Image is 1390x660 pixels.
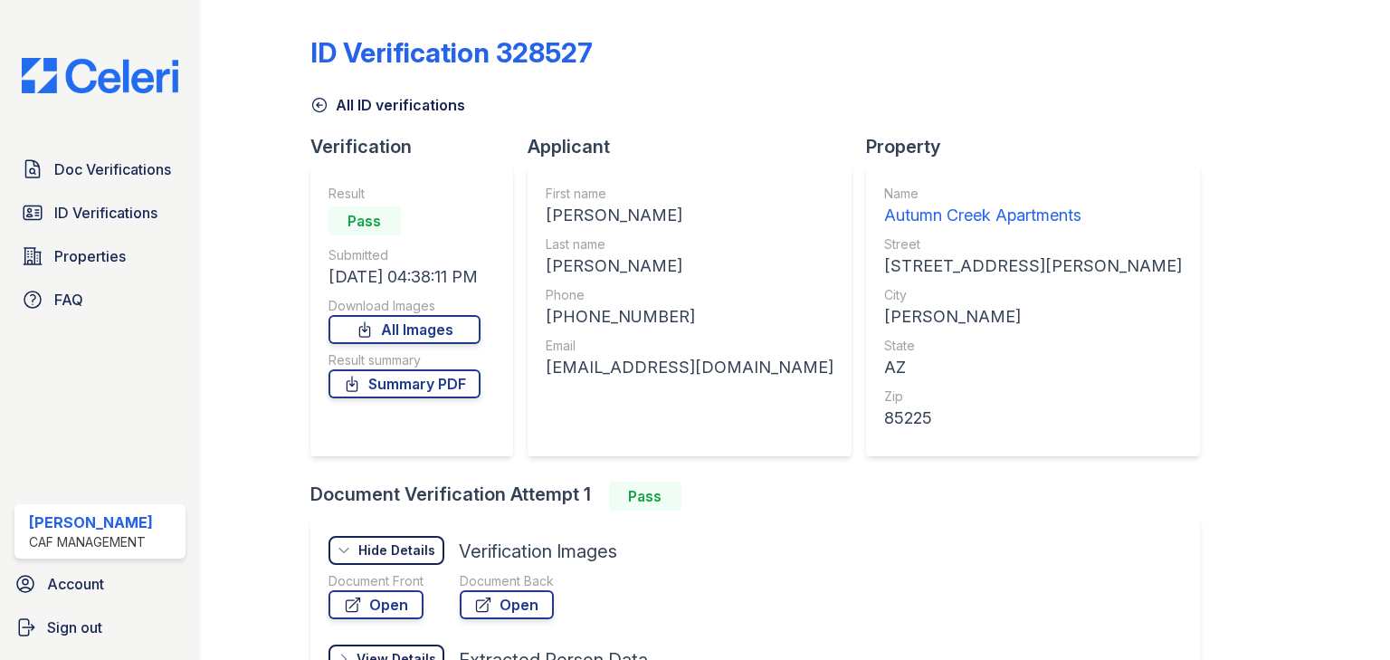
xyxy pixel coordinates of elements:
[460,572,554,590] div: Document Back
[7,566,193,602] a: Account
[609,482,681,511] div: Pass
[328,351,481,369] div: Result summary
[546,286,833,304] div: Phone
[884,337,1182,355] div: State
[528,134,866,159] div: Applicant
[14,151,186,187] a: Doc Verifications
[47,617,102,638] span: Sign out
[29,512,153,533] div: [PERSON_NAME]
[1314,588,1372,642] iframe: chat widget
[14,282,186,318] a: FAQ
[884,253,1182,279] div: [STREET_ADDRESS][PERSON_NAME]
[884,406,1182,431] div: 85225
[459,539,617,564] div: Verification Images
[358,541,435,560] div: Hide Details
[54,202,157,224] span: ID Verifications
[546,304,833,330] div: [PHONE_NUMBER]
[546,235,833,253] div: Last name
[14,238,186,274] a: Properties
[7,609,193,646] a: Sign out
[884,355,1182,380] div: AZ
[328,315,481,344] a: All Images
[884,185,1182,203] div: Name
[460,590,554,619] a: Open
[884,235,1182,253] div: Street
[328,572,424,590] div: Document Front
[7,58,193,93] img: CE_Logo_Blue-a8612792a0a2168367f1c8372b55b34899dd931a85d93a1a3d3e32e68fde9ad4.png
[328,246,481,264] div: Submitted
[29,533,153,551] div: CAF Management
[328,590,424,619] a: Open
[546,203,833,228] div: [PERSON_NAME]
[328,206,401,235] div: Pass
[47,573,104,595] span: Account
[884,387,1182,406] div: Zip
[546,337,833,355] div: Email
[546,253,833,279] div: [PERSON_NAME]
[328,185,481,203] div: Result
[310,36,593,69] div: ID Verification 328527
[54,245,126,267] span: Properties
[884,304,1182,330] div: [PERSON_NAME]
[866,134,1214,159] div: Property
[546,355,833,380] div: [EMAIL_ADDRESS][DOMAIN_NAME]
[54,289,83,311] span: FAQ
[310,134,528,159] div: Verification
[546,185,833,203] div: First name
[328,264,481,290] div: [DATE] 04:38:11 PM
[884,185,1182,228] a: Name Autumn Creek Apartments
[310,482,1214,511] div: Document Verification Attempt 1
[14,195,186,231] a: ID Verifications
[54,158,171,180] span: Doc Verifications
[884,203,1182,228] div: Autumn Creek Apartments
[310,94,465,116] a: All ID verifications
[884,286,1182,304] div: City
[328,369,481,398] a: Summary PDF
[328,297,481,315] div: Download Images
